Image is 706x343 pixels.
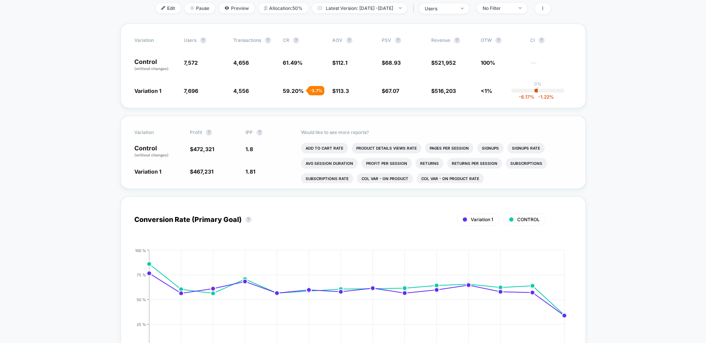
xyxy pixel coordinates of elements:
[481,59,495,66] span: 100%
[301,129,572,135] p: Would like to see more reports?
[233,59,249,66] span: 4,656
[190,146,214,152] span: $
[190,6,194,10] img: end
[425,6,455,11] div: users
[257,129,263,136] button: ?
[519,7,521,9] img: end
[156,3,181,13] span: Edit
[134,129,176,136] span: Variation
[245,146,253,152] span: 1.8
[332,59,347,66] span: $
[219,3,255,13] span: Preview
[362,158,412,169] li: Profit Per Session
[318,6,322,10] img: calendar
[301,158,358,169] li: Avg Session Duration
[190,168,214,175] span: $
[184,59,198,66] span: 7,572
[233,37,261,43] span: Transactions
[206,129,212,136] button: ?
[134,153,169,157] span: (without changes)
[134,66,169,71] span: (without changes)
[431,37,450,43] span: Revenue
[395,37,401,43] button: ?
[308,86,324,95] div: - 3.7 %
[200,37,206,43] button: ?
[245,129,253,135] span: IPP
[283,59,303,66] span: 61.49 %
[245,217,252,223] button: ?
[233,88,249,94] span: 4,556
[385,88,399,94] span: 67.07
[134,59,176,72] p: Control
[447,158,502,169] li: Returns Per Session
[265,37,271,43] button: ?
[507,143,545,153] li: Signups Rate
[134,37,176,43] span: Variation
[534,94,554,100] span: -1.22 %
[193,168,214,175] span: 467,231
[481,88,492,94] span: <1%
[435,88,456,94] span: 516,203
[332,88,349,94] span: $
[483,5,513,11] div: No Filter
[161,6,165,10] img: edit
[293,37,299,43] button: ?
[530,61,572,72] span: ---
[134,168,161,175] span: Variation 1
[184,88,198,94] span: 7,696
[283,37,289,43] span: CR
[471,217,493,222] span: Variation 1
[134,88,161,94] span: Variation 1
[190,129,202,135] span: Profit
[431,88,456,94] span: $
[382,88,399,94] span: $
[357,173,413,184] li: Col Var - On Product
[534,81,542,87] p: 0%
[506,158,547,169] li: Subscriptions
[352,143,421,153] li: Product Details Views Rate
[137,322,146,326] tspan: 25 %
[382,37,391,43] span: PSV
[461,8,464,9] img: end
[258,3,308,13] span: Allocation: 50%
[184,37,196,43] span: users
[539,37,545,43] button: ?
[301,143,348,153] li: Add To Cart Rate
[431,59,456,66] span: $
[537,87,539,93] p: |
[301,173,353,184] li: Subscriptions Rate
[283,88,304,94] span: 59.20 %
[417,173,484,184] li: Col Var - On Product Rate
[481,37,523,43] span: OTW
[135,248,146,252] tspan: 100 %
[435,59,456,66] span: 521,952
[346,37,352,43] button: ?
[332,37,343,43] span: AOV
[399,7,402,9] img: end
[477,143,504,153] li: Signups
[519,94,534,100] span: -6.17 %
[411,3,419,14] span: |
[517,217,540,222] span: CONTROL
[382,59,401,66] span: $
[264,6,267,10] img: rebalance
[385,59,401,66] span: 68.93
[336,59,347,66] span: 112.1
[416,158,443,169] li: Returns
[245,168,255,175] span: 1.81
[425,143,473,153] li: Pages Per Session
[530,37,572,43] span: CI
[185,3,215,13] span: Pause
[496,37,502,43] button: ?
[134,145,182,158] p: Control
[193,146,214,152] span: 472,321
[137,272,146,277] tspan: 75 %
[137,297,146,302] tspan: 50 %
[312,3,407,13] span: Latest Version: [DATE] - [DATE]
[454,37,460,43] button: ?
[336,88,349,94] span: 113.3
